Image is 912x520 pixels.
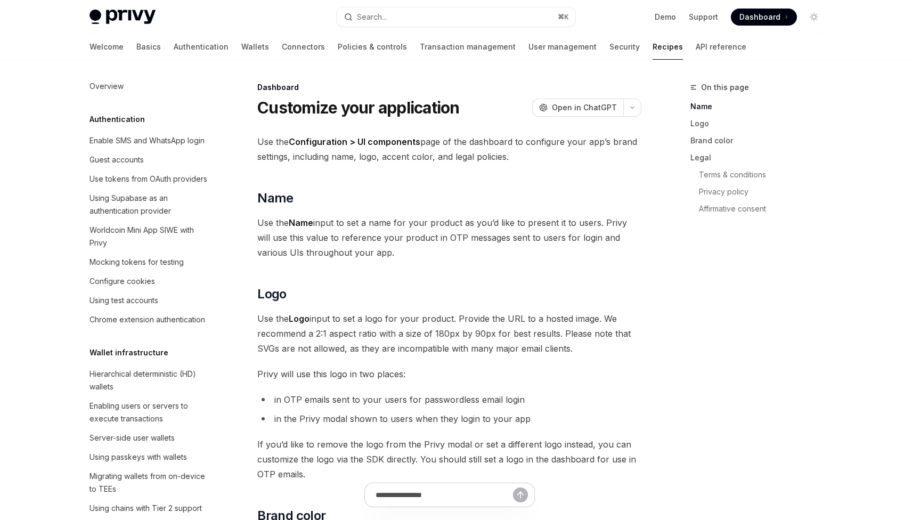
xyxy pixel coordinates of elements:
[532,99,623,117] button: Open in ChatGPT
[655,12,676,22] a: Demo
[257,392,641,407] li: in OTP emails sent to your users for passwordless email login
[690,200,831,217] a: Affirmative consent
[81,272,217,291] a: Configure cookies
[89,432,175,444] div: Server-side user wallets
[690,132,831,149] a: Brand color
[89,34,124,60] a: Welcome
[257,134,641,164] span: Use the page of the dashboard to configure your app’s brand settings, including name, logo, accen...
[528,34,597,60] a: User management
[89,451,187,464] div: Using passkeys with wallets
[701,81,749,94] span: On this page
[289,217,313,228] strong: Name
[513,488,528,502] button: Send message
[289,136,420,147] strong: Configuration > UI components
[420,34,516,60] a: Transaction management
[690,183,831,200] a: Privacy policy
[89,400,211,425] div: Enabling users or servers to execute transactions
[81,364,217,396] a: Hierarchical deterministic (HD) wallets
[81,150,217,169] a: Guest accounts
[89,134,205,147] div: Enable SMS and WhatsApp login
[257,437,641,482] span: If you’d like to remove the logo from the Privy modal or set a different logo instead, you can cu...
[89,256,184,269] div: Mocking tokens for testing
[552,102,617,113] span: Open in ChatGPT
[89,173,207,185] div: Use tokens from OAuth providers
[696,34,746,60] a: API reference
[89,275,155,288] div: Configure cookies
[558,13,569,21] span: ⌘ K
[357,11,387,23] div: Search...
[257,215,641,260] span: Use the input to set a name for your product as you’d like to present it to users. Privy will use...
[81,77,217,96] a: Overview
[81,221,217,253] a: Worldcoin Mini App SIWE with Privy
[257,367,641,381] span: Privy will use this logo in two places:
[257,82,641,93] div: Dashboard
[89,80,124,93] div: Overview
[376,483,513,507] input: Ask a question...
[257,286,287,303] span: Logo
[89,224,211,249] div: Worldcoin Mini App SIWE with Privy
[689,12,718,22] a: Support
[81,448,217,467] a: Using passkeys with wallets
[89,113,145,126] h5: Authentication
[81,467,217,499] a: Migrating wallets from on-device to TEEs
[81,499,217,518] a: Using chains with Tier 2 support
[241,34,269,60] a: Wallets
[609,34,640,60] a: Security
[81,169,217,189] a: Use tokens from OAuth providers
[89,153,144,166] div: Guest accounts
[337,7,575,27] button: Open search
[653,34,683,60] a: Recipes
[257,98,460,117] h1: Customize your application
[289,313,310,324] strong: Logo
[89,192,211,217] div: Using Supabase as an authentication provider
[257,311,641,356] span: Use the input to set a logo for your product. Provide the URL to a hosted image. We recommend a 2...
[257,190,294,207] span: Name
[174,34,229,60] a: Authentication
[89,368,211,393] div: Hierarchical deterministic (HD) wallets
[81,310,217,329] a: Chrome extension authentication
[81,291,217,310] a: Using test accounts
[690,149,831,166] a: Legal
[690,166,831,183] a: Terms & conditions
[731,9,797,26] a: Dashboard
[81,131,217,150] a: Enable SMS and WhatsApp login
[89,313,205,326] div: Chrome extension authentication
[81,396,217,428] a: Enabling users or servers to execute transactions
[690,98,831,115] a: Name
[89,346,168,359] h5: Wallet infrastructure
[690,115,831,132] a: Logo
[739,12,780,22] span: Dashboard
[81,253,217,272] a: Mocking tokens for testing
[805,9,823,26] button: Toggle dark mode
[81,189,217,221] a: Using Supabase as an authentication provider
[136,34,161,60] a: Basics
[338,34,407,60] a: Policies & controls
[89,10,156,25] img: light logo
[89,470,211,495] div: Migrating wallets from on-device to TEEs
[81,428,217,448] a: Server-side user wallets
[257,411,641,426] li: in the Privy modal shown to users when they login to your app
[282,34,325,60] a: Connectors
[89,502,202,515] div: Using chains with Tier 2 support
[89,294,158,307] div: Using test accounts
